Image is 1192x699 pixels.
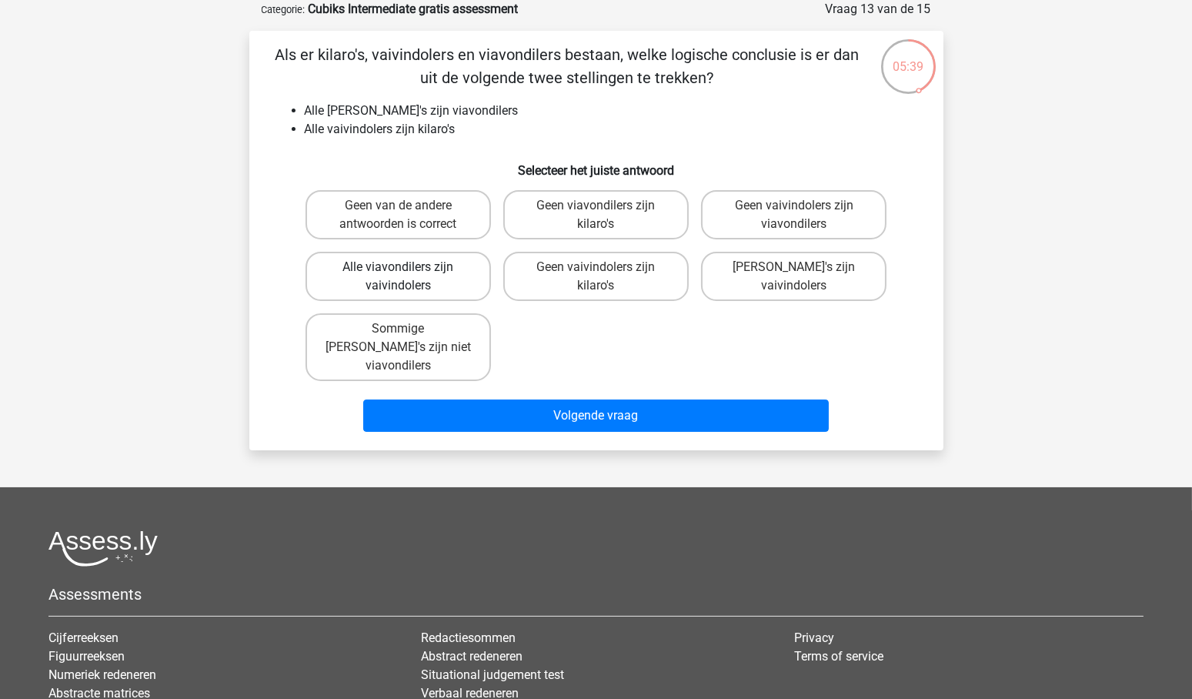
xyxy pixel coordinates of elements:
h5: Assessments [48,585,1144,604]
a: Abstract redeneren [421,649,523,664]
a: Privacy [794,630,834,645]
li: Alle [PERSON_NAME]'s zijn viavondilers [305,102,919,120]
a: Terms of service [794,649,883,664]
div: 05:39 [880,38,937,76]
button: Volgende vraag [363,400,829,432]
small: Categorie: [262,4,306,15]
p: Als er kilaro's, vaivindolers en viavondilers bestaan, welke logische conclusie is er dan uit de ... [274,43,861,89]
a: Cijferreeksen [48,630,119,645]
a: Redactiesommen [421,630,516,645]
label: Alle viavondilers zijn vaivindolers [306,252,491,301]
a: Situational judgement test [421,667,564,682]
label: Geen viavondilers zijn kilaro's [503,190,689,239]
strong: Cubiks Intermediate gratis assessment [309,2,519,16]
a: Numeriek redeneren [48,667,156,682]
label: Sommige [PERSON_NAME]'s zijn niet viavondilers [306,313,491,381]
h6: Selecteer het juiste antwoord [274,151,919,178]
label: Geen van de andere antwoorden is correct [306,190,491,239]
label: [PERSON_NAME]'s zijn vaivindolers [701,252,886,301]
label: Geen vaivindolers zijn viavondilers [701,190,886,239]
a: Figuurreeksen [48,649,125,664]
li: Alle vaivindolers zijn kilaro's [305,120,919,139]
img: Assessly logo [48,530,158,567]
label: Geen vaivindolers zijn kilaro's [503,252,689,301]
